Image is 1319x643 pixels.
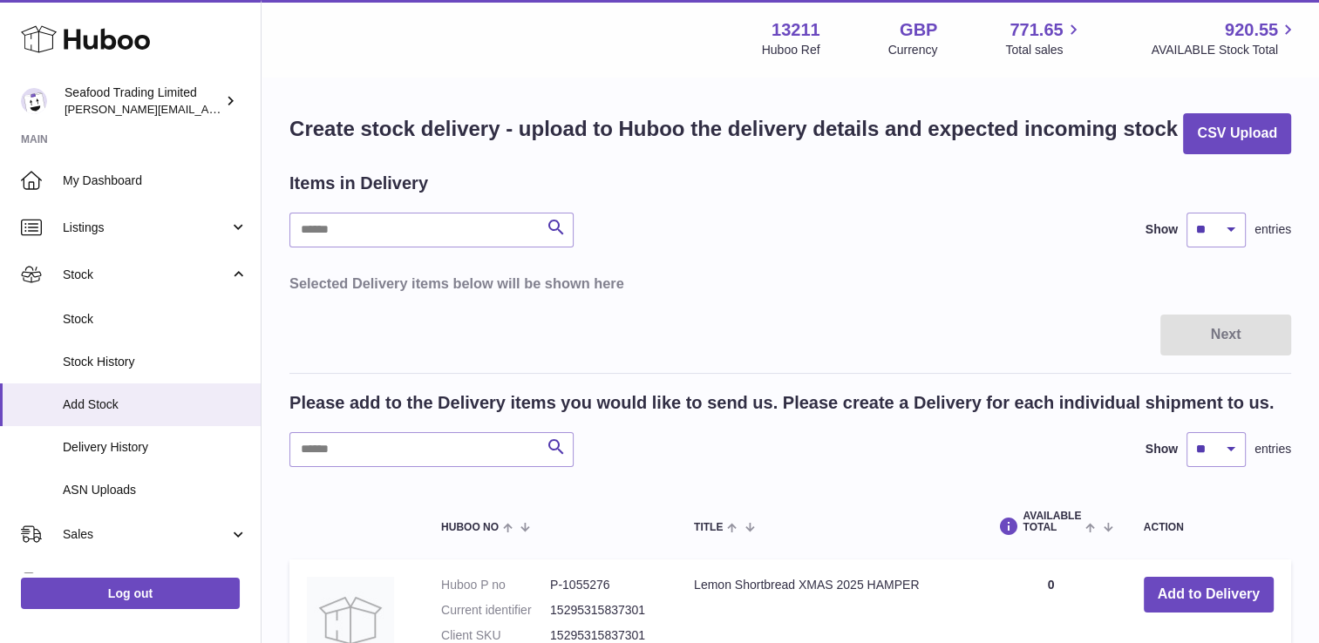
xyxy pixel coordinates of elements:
[441,602,550,619] dt: Current identifier
[1254,221,1291,238] span: entries
[1183,113,1291,154] button: CSV Upload
[65,85,221,118] div: Seafood Trading Limited
[1254,441,1291,457] span: entries
[762,42,820,58] div: Huboo Ref
[63,526,229,543] span: Sales
[888,42,938,58] div: Currency
[1146,441,1178,457] label: Show
[63,220,229,236] span: Listings
[63,482,248,498] span: ASN Uploads
[772,18,820,42] strong: 13211
[289,115,1178,143] h1: Create stock delivery - upload to Huboo the delivery details and expected incoming stock
[63,173,248,189] span: My Dashboard
[63,267,229,283] span: Stock
[21,578,240,609] a: Log out
[550,602,659,619] dd: 15295315837301
[1144,577,1274,613] button: Add to Delivery
[63,354,248,370] span: Stock History
[289,274,1291,293] h3: Selected Delivery items below will be shown here
[1023,511,1081,533] span: AVAILABLE Total
[1005,42,1083,58] span: Total sales
[1144,522,1274,533] div: Action
[1151,18,1298,58] a: 920.55 AVAILABLE Stock Total
[550,577,659,593] dd: P-1055276
[289,391,1274,415] h2: Please add to the Delivery items you would like to send us. Please create a Delivery for each ind...
[441,577,550,593] dt: Huboo P no
[1151,42,1298,58] span: AVAILABLE Stock Total
[63,396,248,413] span: Add Stock
[289,172,428,195] h2: Items in Delivery
[21,88,47,114] img: nathaniellynch@rickstein.com
[1146,221,1178,238] label: Show
[1005,18,1083,58] a: 771.65 Total sales
[441,522,499,533] span: Huboo no
[1225,18,1278,42] span: 920.55
[1010,18,1063,42] span: 771.65
[900,18,937,42] strong: GBP
[694,522,723,533] span: Title
[63,439,248,456] span: Delivery History
[65,102,350,116] span: [PERSON_NAME][EMAIL_ADDRESS][DOMAIN_NAME]
[63,311,248,328] span: Stock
